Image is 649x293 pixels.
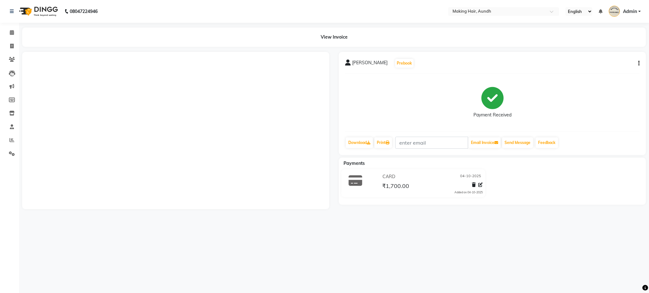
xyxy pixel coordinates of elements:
[16,3,60,20] img: logo
[623,8,637,15] span: Admin
[352,59,388,68] span: [PERSON_NAME]
[473,112,511,118] div: Payment Received
[22,28,646,47] div: View Invoice
[460,173,481,180] span: 04-10-2025
[468,137,501,148] button: Email Invoice
[344,160,365,166] span: Payments
[70,3,98,20] b: 08047224946
[374,137,392,148] a: Print
[346,137,373,148] a: Download
[502,137,533,148] button: Send Message
[382,182,409,191] span: ₹1,700.00
[395,137,468,149] input: enter email
[395,59,414,68] button: Prebook
[536,137,558,148] a: Feedback
[382,173,395,180] span: CARD
[609,6,620,17] img: Admin
[454,190,483,195] div: Added on 04-10-2025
